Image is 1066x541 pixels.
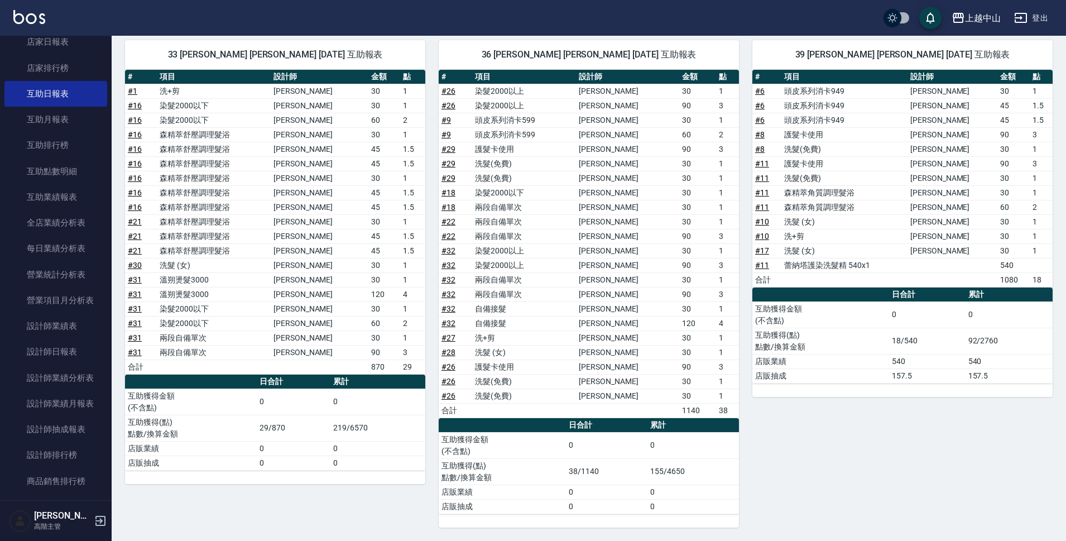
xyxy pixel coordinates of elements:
[1030,156,1053,171] td: 3
[400,171,425,185] td: 1
[400,272,425,287] td: 1
[576,171,679,185] td: [PERSON_NAME]
[157,200,271,214] td: 森精萃舒壓調理髮浴
[997,200,1030,214] td: 60
[271,214,368,229] td: [PERSON_NAME]
[368,229,400,243] td: 45
[716,127,739,142] td: 2
[271,272,368,287] td: [PERSON_NAME]
[755,188,769,197] a: #11
[1030,127,1053,142] td: 3
[472,272,576,287] td: 兩段自備單次
[400,229,425,243] td: 1.5
[889,288,966,302] th: 日合計
[781,258,907,272] td: 蕾納塔護染洗髮精 540x1
[755,159,769,168] a: #11
[472,258,576,272] td: 染髮2000以上
[4,494,107,520] a: 商品消耗明細
[679,185,716,200] td: 30
[128,145,142,154] a: #16
[781,113,907,127] td: 頭皮系列消卡949
[576,98,679,113] td: [PERSON_NAME]
[679,229,716,243] td: 90
[752,301,889,328] td: 互助獲得金額 (不含點)
[1030,272,1053,287] td: 18
[271,316,368,331] td: [PERSON_NAME]
[679,272,716,287] td: 30
[271,301,368,316] td: [PERSON_NAME]
[4,288,107,313] a: 營業項目月分析表
[368,272,400,287] td: 30
[4,236,107,261] a: 每日業績分析表
[755,203,769,212] a: #11
[439,70,739,418] table: a dense table
[472,171,576,185] td: 洗髮(免費)
[452,49,726,60] span: 36 [PERSON_NAME] [PERSON_NAME] [DATE] 互助報表
[271,243,368,258] td: [PERSON_NAME]
[716,287,739,301] td: 3
[997,98,1030,113] td: 45
[576,185,679,200] td: [PERSON_NAME]
[576,156,679,171] td: [PERSON_NAME]
[1030,243,1053,258] td: 1
[781,229,907,243] td: 洗+剪
[1030,185,1053,200] td: 1
[128,130,142,139] a: #16
[400,156,425,171] td: 1.5
[755,174,769,183] a: #11
[400,113,425,127] td: 2
[576,258,679,272] td: [PERSON_NAME]
[472,185,576,200] td: 染髮2000以下
[1030,98,1053,113] td: 1.5
[271,98,368,113] td: [PERSON_NAME]
[679,127,716,142] td: 60
[679,200,716,214] td: 30
[679,84,716,98] td: 30
[781,127,907,142] td: 護髮卡使用
[716,258,739,272] td: 3
[679,171,716,185] td: 30
[368,98,400,113] td: 30
[716,84,739,98] td: 1
[997,243,1030,258] td: 30
[128,188,142,197] a: #16
[368,113,400,127] td: 60
[1030,214,1053,229] td: 1
[907,214,997,229] td: [PERSON_NAME]
[271,171,368,185] td: [PERSON_NAME]
[907,113,997,127] td: [PERSON_NAME]
[716,316,739,331] td: 4
[781,185,907,200] td: 森精萃角質調理髮浴
[4,159,107,184] a: 互助點數明細
[128,348,142,357] a: #31
[9,510,31,532] img: Person
[271,113,368,127] td: [PERSON_NAME]
[576,84,679,98] td: [PERSON_NAME]
[997,84,1030,98] td: 30
[755,261,769,270] a: #11
[755,101,765,110] a: #6
[157,113,271,127] td: 染髮2000以下
[576,272,679,287] td: [PERSON_NAME]
[368,316,400,331] td: 60
[368,243,400,258] td: 45
[997,113,1030,127] td: 45
[128,246,142,255] a: #21
[947,7,1005,30] button: 上越中山
[679,287,716,301] td: 90
[472,156,576,171] td: 洗髮(免費)
[716,142,739,156] td: 3
[4,313,107,339] a: 設計師業績表
[271,156,368,171] td: [PERSON_NAME]
[138,49,412,60] span: 33 [PERSON_NAME] [PERSON_NAME] [DATE] 互助報表
[472,200,576,214] td: 兩段自備單次
[441,362,455,371] a: #26
[679,142,716,156] td: 90
[400,243,425,258] td: 1.5
[997,272,1030,287] td: 1080
[716,229,739,243] td: 3
[4,262,107,288] a: 營業統計分析表
[997,156,1030,171] td: 90
[128,290,142,299] a: #31
[368,84,400,98] td: 30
